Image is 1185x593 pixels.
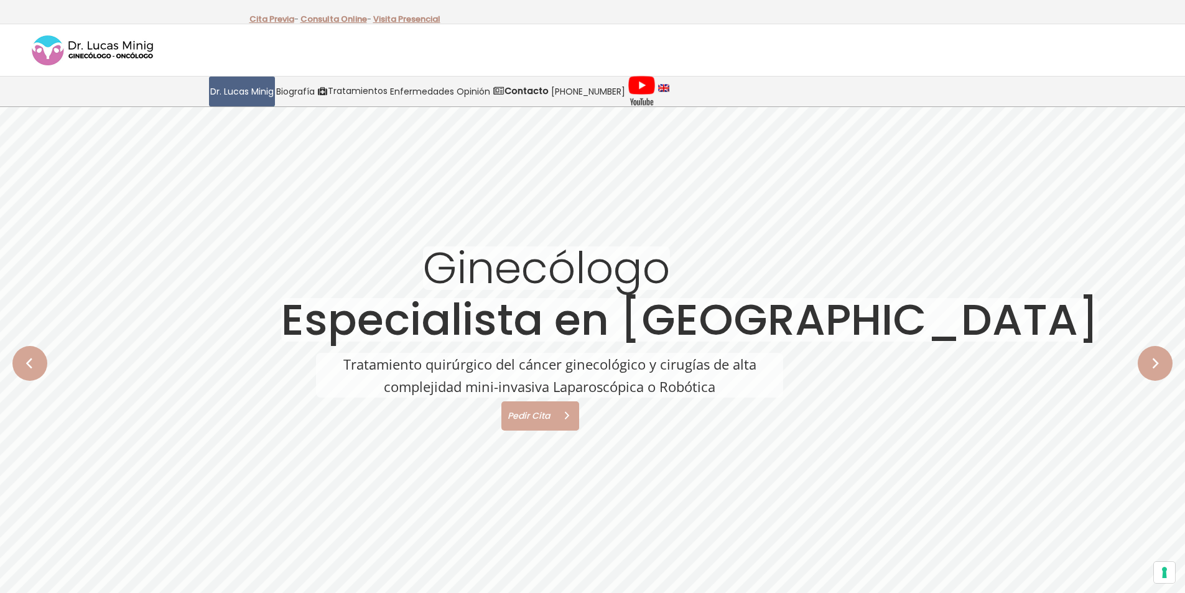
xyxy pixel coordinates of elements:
[316,353,783,398] rs-layer: Tratamiento quirúrgico del cáncer ginecológico y cirugías de alta complejidad mini-invasiva Lapar...
[389,77,455,106] a: Enfermedades
[550,77,626,106] a: [PHONE_NUMBER]
[316,77,389,106] a: Tratamientos
[657,77,671,106] a: language english
[551,85,625,99] span: [PHONE_NUMBER]
[276,85,315,99] span: Biografía
[300,13,367,25] a: Consulta Online
[423,246,670,290] rs-layer: Ginecólogo
[628,76,656,107] img: Videos Youtube Ginecología
[501,411,552,420] span: Pedir Cita
[504,85,549,97] strong: Contacto
[457,85,490,99] span: Opinión
[300,11,371,27] p: -
[658,85,669,92] img: language english
[1154,562,1175,583] button: Sus preferencias de consentimiento para tecnologías de seguimiento
[209,77,275,106] a: Dr. Lucas Minig
[275,77,316,106] a: Biografía
[249,11,299,27] p: -
[455,77,491,106] a: Opinión
[281,298,1099,342] rs-layer: Especialista en [GEOGRAPHIC_DATA]
[249,13,294,25] a: Cita Previa
[626,77,657,106] a: Videos Youtube Ginecología
[501,401,579,431] a: Pedir Cita
[210,85,274,99] span: Dr. Lucas Minig
[328,84,388,98] span: Tratamientos
[491,77,550,106] a: Contacto
[373,13,440,25] a: Visita Presencial
[390,85,454,99] span: Enfermedades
